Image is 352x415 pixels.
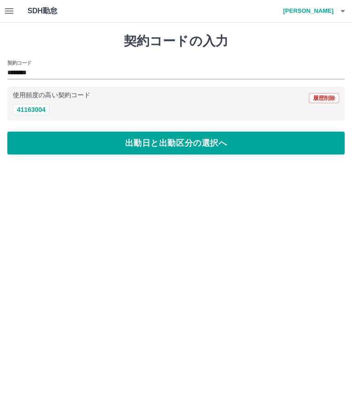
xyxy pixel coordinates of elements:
button: 41163004 [13,104,49,115]
h1: 契約コードの入力 [7,33,345,49]
p: 使用頻度の高い契約コード [13,92,90,99]
button: 出勤日と出勤区分の選択へ [7,132,345,155]
h2: 契約コード [7,59,32,66]
button: 履歴削除 [309,93,339,103]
